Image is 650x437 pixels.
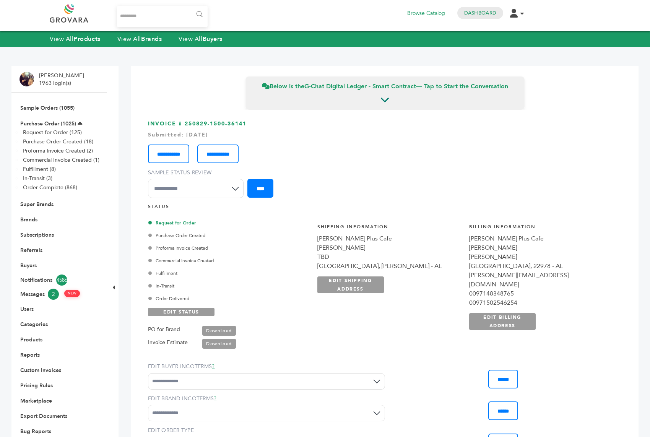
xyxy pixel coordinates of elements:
div: [PERSON_NAME] [469,252,613,262]
a: View AllBrands [117,35,162,43]
div: 0097148348765 [469,289,613,298]
div: Proforma Invoice Created [150,245,309,252]
a: Marketplace [20,397,52,405]
div: [PERSON_NAME] Plus Cafe [469,234,613,243]
strong: G-Chat Digital Ledger - Smart Contract [304,82,416,91]
h4: Shipping Information [317,224,461,234]
a: EDIT SHIPPING ADDRESS [317,276,384,293]
a: Export Documents [20,413,67,420]
label: Sample Status Review [148,169,247,177]
div: [PERSON_NAME] Plus Cafe [317,234,461,243]
a: Buyers [20,262,37,269]
label: EDIT ORDER TYPE [148,427,385,434]
a: Request for Order (125) [23,129,82,136]
div: Submitted: [DATE] [148,131,622,139]
a: Dashboard [464,10,496,16]
a: Reports [20,351,40,359]
strong: Brands [141,35,162,43]
a: Brands [20,216,37,223]
div: [GEOGRAPHIC_DATA], 22978 - AE [469,262,613,271]
a: Subscriptions [20,231,54,239]
a: Proforma Invoice Created (2) [23,147,93,154]
a: Browse Catalog [407,9,445,18]
div: Fulfillment [150,270,309,277]
label: EDIT BUYER INCOTERMS [148,363,385,370]
strong: Buyers [203,35,223,43]
h3: INVOICE # 250829-1500-36141 [148,120,622,204]
div: [PERSON_NAME][EMAIL_ADDRESS][DOMAIN_NAME] [469,271,613,289]
strong: Products [73,35,100,43]
div: [PERSON_NAME] [317,243,461,252]
h4: STATUS [148,203,622,214]
a: ? [212,363,214,370]
a: Download [202,326,236,336]
a: Products [20,336,42,343]
div: Commercial Invoice Created [150,257,309,264]
input: Search... [117,6,208,27]
a: In-Transit (3) [23,175,52,182]
a: Pricing Rules [20,382,53,389]
div: 00971502546254 [469,298,613,307]
label: EDIT BRAND INCOTERMS [148,395,385,403]
li: [PERSON_NAME] - 1963 login(s) [39,72,89,87]
h4: Billing Information [469,224,613,234]
a: Bug Reports [20,428,51,435]
a: Purchase Order Created (18) [23,138,93,145]
label: PO for Brand [148,325,180,334]
a: Referrals [20,247,42,254]
a: Download [202,339,236,349]
a: Users [20,305,34,313]
a: EDIT BILLING ADDRESS [469,313,536,330]
a: Notifications4586 [20,275,98,286]
span: 4586 [56,275,67,286]
a: Purchase Order (1025) [20,120,76,127]
a: Order Complete (868) [23,184,77,191]
a: Messages2 NEW [20,289,98,300]
a: ? [214,395,216,402]
a: Categories [20,321,48,328]
a: Sample Orders (1055) [20,104,75,112]
div: Purchase Order Created [150,232,309,239]
div: [GEOGRAPHIC_DATA], [PERSON_NAME] - AE [317,262,461,271]
a: Super Brands [20,201,54,208]
a: Custom Invoices [20,367,61,374]
div: In-Transit [150,283,309,289]
a: View AllBuyers [179,35,223,43]
div: Order Delivered [150,295,309,302]
div: TBD [317,252,461,262]
a: View AllProducts [50,35,101,43]
a: Fulfillment (8) [23,166,56,173]
span: 2 [48,289,59,300]
div: [PERSON_NAME] [469,243,613,252]
span: Below is the — Tap to Start the Conversation [262,82,508,91]
a: EDIT STATUS [148,308,214,316]
span: NEW [64,290,80,297]
label: Invoice Estimate [148,338,188,347]
div: Request for Order [150,219,309,226]
a: Commercial Invoice Created (1) [23,156,99,164]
